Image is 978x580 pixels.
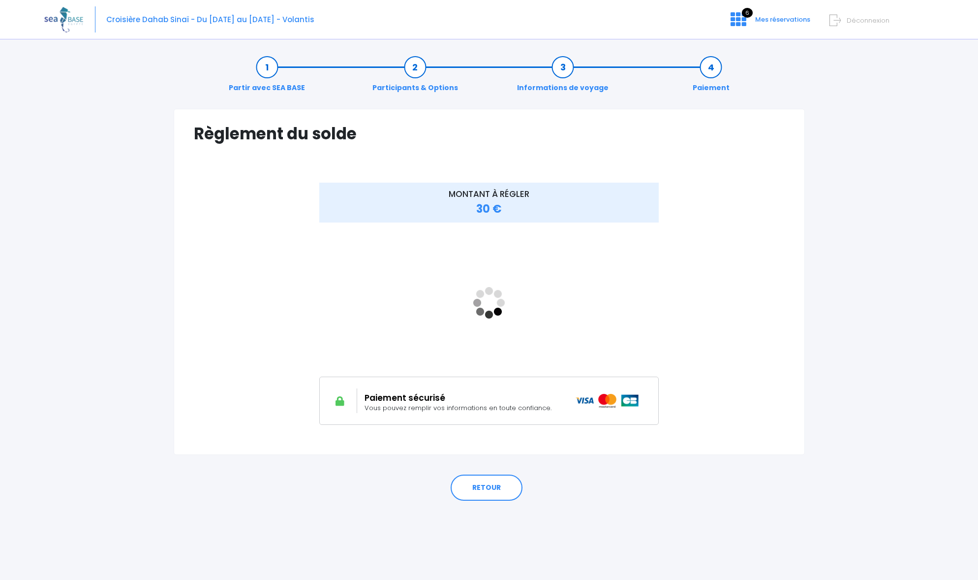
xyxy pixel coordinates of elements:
a: Partir avec SEA BASE [224,62,310,93]
img: icons_paiement_securise@2x.png [576,394,640,408]
a: Informations de voyage [512,62,613,93]
iframe: <!-- //required --> [319,229,659,377]
span: 30 € [476,201,502,217]
span: MONTANT À RÉGLER [449,188,529,200]
span: Croisière Dahab Sinaï - Du [DATE] au [DATE] - Volantis [106,14,314,25]
a: Paiement [688,62,734,93]
span: Vous pouvez remplir vos informations en toute confiance. [365,403,551,413]
h2: Paiement sécurisé [365,393,560,403]
a: RETOUR [451,475,522,501]
span: 6 [742,8,753,18]
a: Participants & Options [367,62,463,93]
span: Mes réservations [755,15,810,24]
a: 6 Mes réservations [723,18,816,28]
span: Déconnexion [847,16,889,25]
h1: Règlement du solde [194,124,785,143]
